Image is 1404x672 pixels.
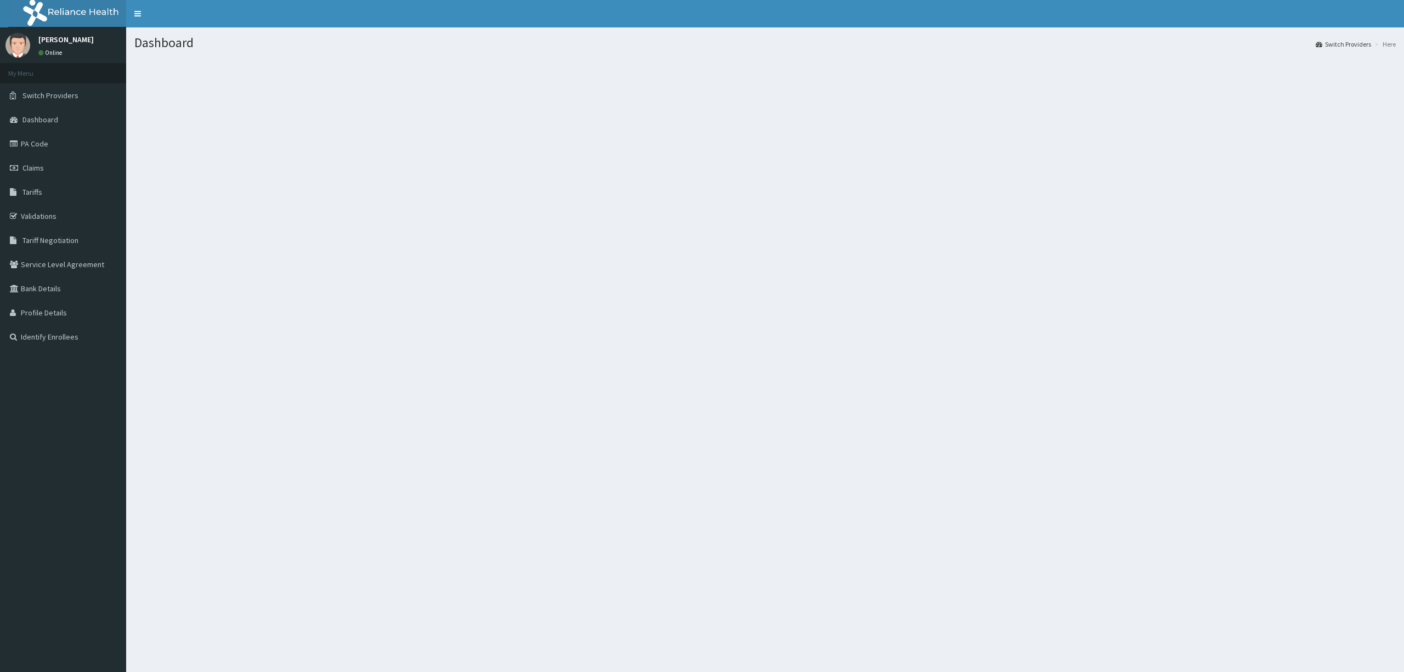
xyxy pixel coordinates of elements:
span: Tariffs [22,187,42,197]
img: User Image [5,33,30,58]
p: [PERSON_NAME] [38,36,94,43]
a: Online [38,49,65,57]
h1: Dashboard [134,36,1396,50]
span: Claims [22,163,44,173]
span: Tariff Negotiation [22,235,78,245]
a: Switch Providers [1316,39,1371,49]
span: Switch Providers [22,91,78,100]
li: Here [1372,39,1396,49]
span: Dashboard [22,115,58,125]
